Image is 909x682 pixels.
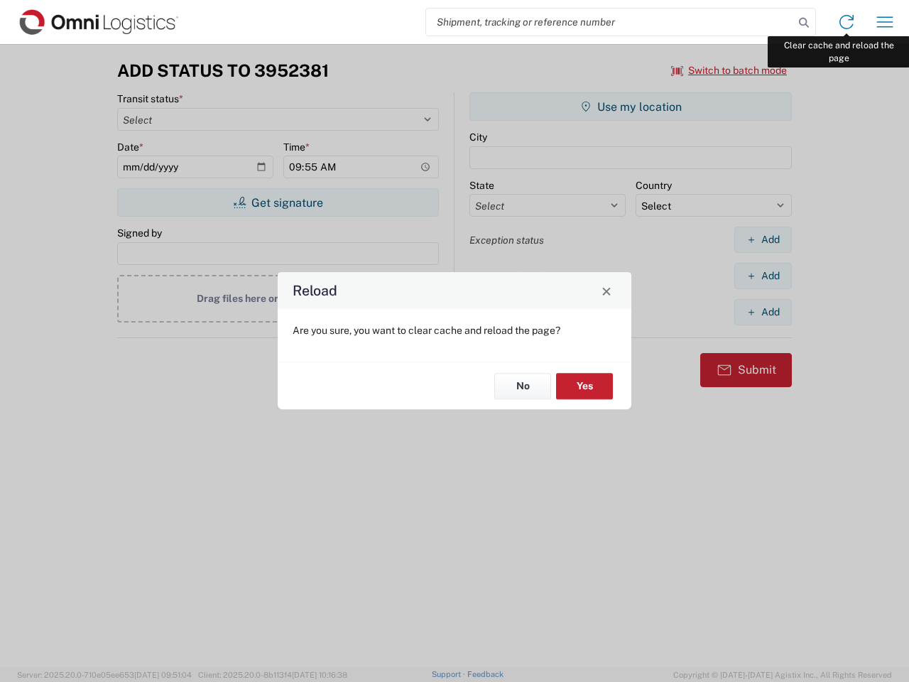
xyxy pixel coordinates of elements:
input: Shipment, tracking or reference number [426,9,794,36]
button: Close [597,281,616,301]
button: No [494,373,551,399]
p: Are you sure, you want to clear cache and reload the page? [293,324,616,337]
h4: Reload [293,281,337,301]
button: Yes [556,373,613,399]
